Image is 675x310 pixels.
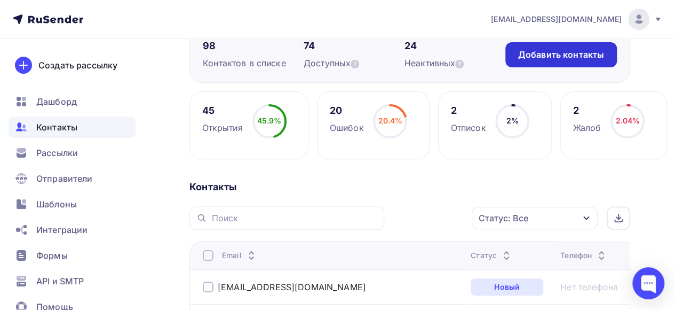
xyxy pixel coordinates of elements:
[573,104,601,117] div: 2
[573,121,601,134] div: Жалоб
[491,9,662,30] a: [EMAIL_ADDRESS][DOMAIN_NAME]
[450,121,486,134] div: Отписок
[218,282,366,292] a: [EMAIL_ADDRESS][DOMAIN_NAME]
[36,198,77,211] span: Шаблоны
[506,116,519,125] span: 2%
[378,116,403,125] span: 20.4%
[257,116,282,125] span: 45.9%
[471,250,513,261] div: Статус
[9,245,136,266] a: Формы
[560,250,608,261] div: Телефон
[189,181,630,193] div: Контакты
[9,142,136,164] a: Рассылки
[615,116,640,125] span: 2.04%
[471,278,543,296] div: Новый
[36,95,77,108] span: Дашборд
[560,281,618,293] a: Нет телефона
[9,91,136,112] a: Дашборд
[518,49,604,61] div: Добавить контакты
[404,40,505,52] div: 24
[479,212,528,224] div: Статус: Все
[222,250,258,261] div: Email
[304,57,404,69] div: Доступных
[203,40,304,52] div: 98
[202,104,243,117] div: 45
[471,206,598,230] button: Статус: Все
[9,117,136,138] a: Контакты
[330,104,364,117] div: 20
[36,121,77,134] span: Контакты
[36,146,78,159] span: Рассылки
[304,40,404,52] div: 74
[36,223,88,236] span: Интеграции
[404,57,505,69] div: Неактивных
[491,14,622,25] span: [EMAIL_ADDRESS][DOMAIN_NAME]
[36,249,68,262] span: Формы
[203,57,304,69] div: Контактов в списке
[38,59,117,72] div: Создать рассылку
[9,193,136,215] a: Шаблоны
[36,275,84,288] span: API и SMTP
[36,172,93,185] span: Отправители
[9,168,136,189] a: Отправители
[330,121,364,134] div: Ошибок
[450,104,486,117] div: 2
[211,212,378,224] input: Поиск
[202,121,243,134] div: Открытия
